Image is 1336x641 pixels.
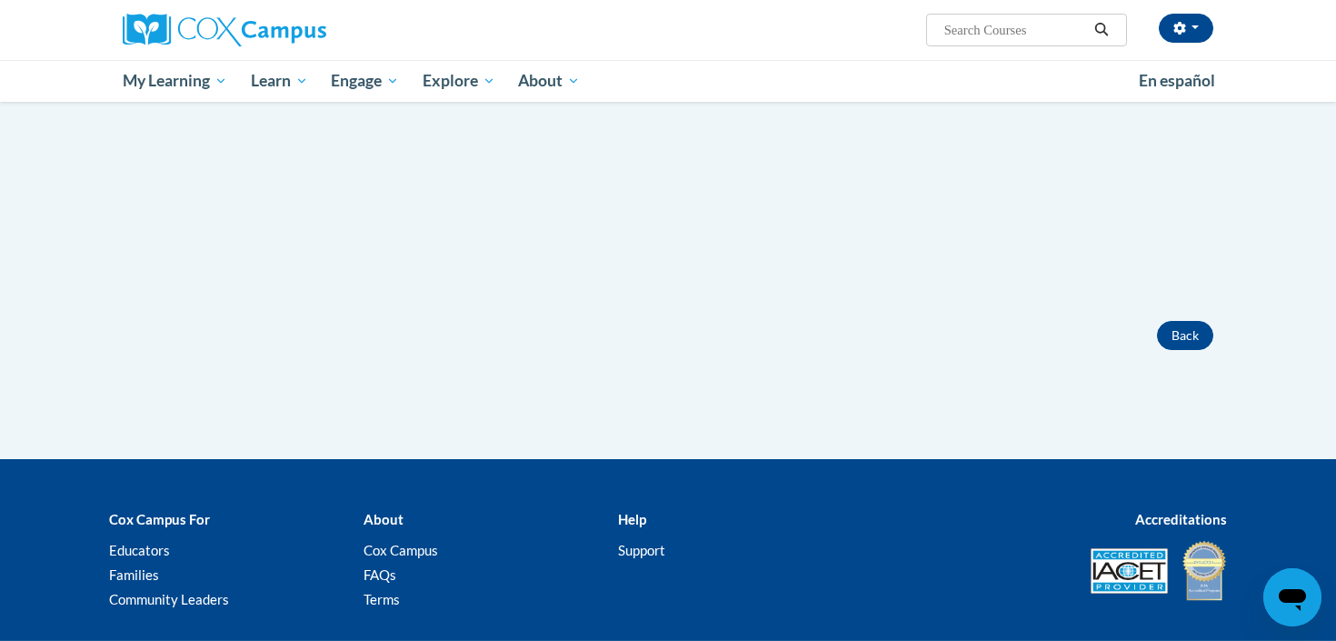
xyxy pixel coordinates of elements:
[239,60,320,102] a: Learn
[331,70,399,92] span: Engage
[364,542,438,558] a: Cox Campus
[1091,548,1168,594] img: Accredited IACET® Provider
[1127,62,1227,100] a: En español
[123,14,326,46] img: Cox Campus
[319,60,411,102] a: Engage
[364,591,400,607] a: Terms
[123,70,227,92] span: My Learning
[1088,19,1115,41] button: Search
[1181,539,1227,603] img: IDA® Accredited
[109,511,210,527] b: Cox Campus For
[942,19,1088,41] input: Search Courses
[109,566,159,583] a: Families
[411,60,507,102] a: Explore
[111,60,239,102] a: My Learning
[95,60,1241,102] div: Main menu
[518,70,580,92] span: About
[364,566,396,583] a: FAQs
[1263,568,1321,626] iframe: Button to launch messaging window, conversation in progress
[109,591,229,607] a: Community Leaders
[1135,511,1227,527] b: Accreditations
[1157,321,1213,350] button: Back
[109,542,170,558] a: Educators
[507,60,593,102] a: About
[1139,71,1215,90] span: En español
[618,511,646,527] b: Help
[1159,14,1213,43] button: Account Settings
[251,70,308,92] span: Learn
[618,542,665,558] a: Support
[123,14,468,46] a: Cox Campus
[423,70,495,92] span: Explore
[364,511,404,527] b: About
